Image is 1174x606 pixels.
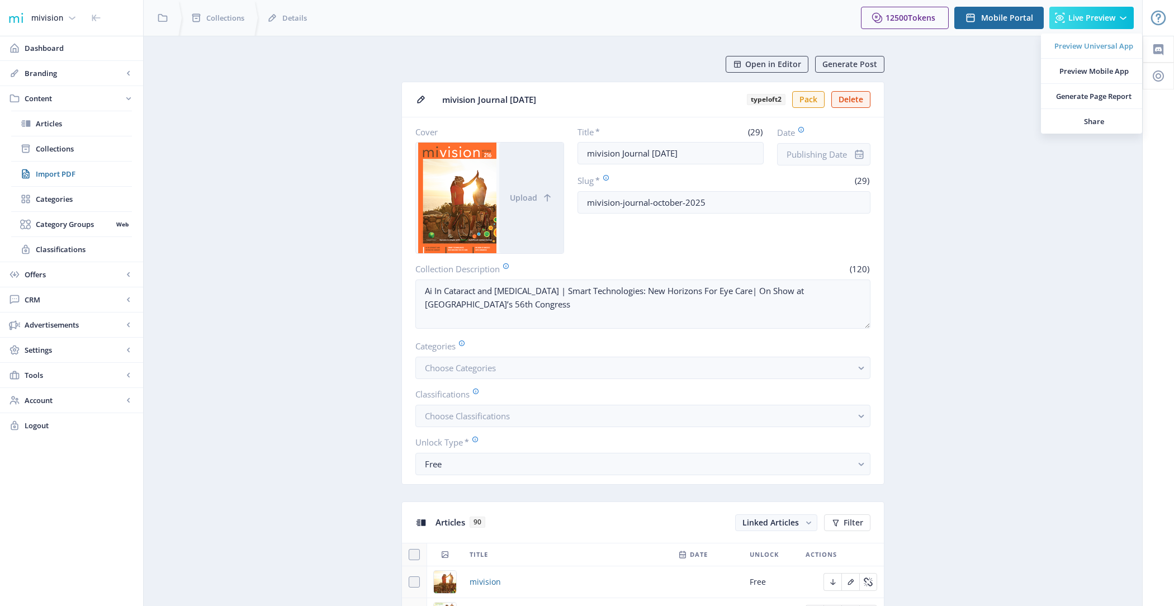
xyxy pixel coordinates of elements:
[11,111,132,136] a: Articles
[442,94,738,106] span: mivision Journal [DATE]
[1054,40,1133,51] span: Preview Universal App
[11,212,132,236] a: Category GroupsWeb
[470,548,488,561] span: Title
[806,548,837,561] span: Actions
[435,517,465,528] span: Articles
[36,168,132,179] span: Import PDF
[848,263,870,274] span: (120)
[750,548,779,561] span: Unlock
[25,294,123,305] span: CRM
[415,357,870,379] button: Choose Categories
[777,143,870,165] input: Publishing Date
[31,6,63,30] div: mivision
[206,12,244,23] span: Collections
[510,193,537,202] span: Upload
[861,7,949,29] button: 12500Tokens
[777,126,861,139] label: Date
[742,517,799,528] span: Linked Articles
[11,162,132,186] a: Import PDF
[577,174,719,187] label: Slug
[25,93,123,104] span: Content
[743,566,799,598] td: Free
[577,126,666,138] label: Title
[745,60,801,69] span: Open in Editor
[25,420,134,431] span: Logout
[7,9,25,27] img: 1f20cf2a-1a19-485c-ac21-848c7d04f45b.png
[36,219,112,230] span: Category Groups
[112,219,132,230] nb-badge: Web
[954,7,1044,29] button: Mobile Portal
[11,136,132,161] a: Collections
[415,388,861,400] label: Classifications
[854,149,865,160] nb-icon: info
[425,410,510,422] span: Choose Classifications
[282,12,307,23] span: Details
[1049,7,1134,29] button: Live Preview
[425,457,852,471] div: Free
[415,263,638,275] label: Collection Description
[577,142,764,164] input: Type Collection Title ...
[1041,109,1142,134] a: Share
[1041,34,1142,58] a: Preview Universal App
[822,60,877,69] span: Generate Post
[1068,13,1115,22] span: Live Preview
[470,517,485,528] span: 90
[1054,116,1133,127] span: Share
[1041,84,1142,108] a: Generate Page Report
[831,91,870,108] button: Delete
[1054,65,1133,77] span: Preview Mobile App
[36,118,132,129] span: Articles
[1054,91,1133,102] span: Generate Page Report
[735,514,817,531] button: Linked Articles
[25,344,123,356] span: Settings
[415,405,870,427] button: Choose Classifications
[25,395,123,406] span: Account
[981,13,1033,22] span: Mobile Portal
[25,370,123,381] span: Tools
[815,56,884,73] button: Generate Post
[25,68,123,79] span: Branding
[11,187,132,211] a: Categories
[844,518,863,527] span: Filter
[415,436,861,448] label: Unlock Type
[1041,59,1142,83] a: Preview Mobile App
[25,319,123,330] span: Advertisements
[415,126,555,138] label: Cover
[824,514,870,531] button: Filter
[726,56,808,73] button: Open in Editor
[36,143,132,154] span: Collections
[690,548,708,561] span: Date
[908,12,935,23] span: Tokens
[415,340,861,352] label: Categories
[11,237,132,262] a: Classifications
[25,42,134,54] span: Dashboard
[853,175,870,186] span: (29)
[792,91,825,108] button: Pack
[746,126,764,138] span: (29)
[25,269,123,280] span: Offers
[36,244,132,255] span: Classifications
[499,143,564,253] button: Upload
[577,191,871,214] input: this-is-how-a-slug-looks-like
[415,453,870,475] button: Free
[36,193,132,205] span: Categories
[425,362,496,373] span: Choose Categories
[747,94,785,105] b: typeloft2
